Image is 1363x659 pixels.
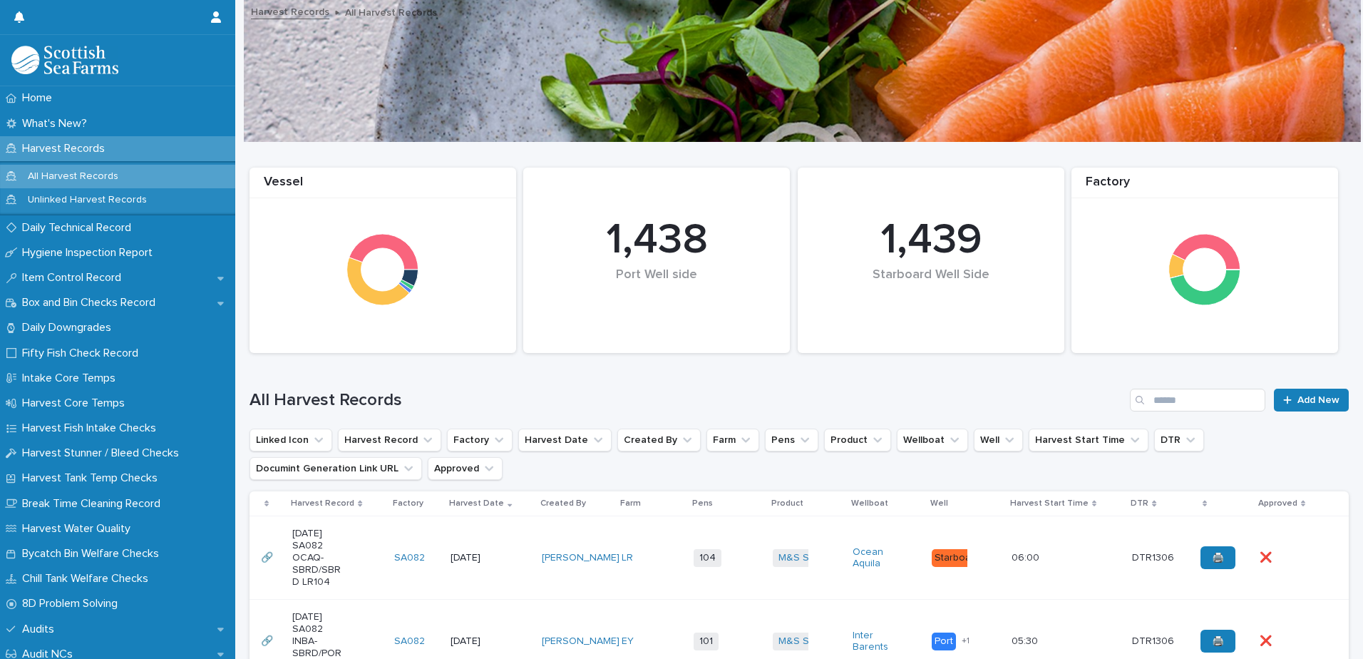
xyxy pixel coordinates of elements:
img: mMrefqRFQpe26GRNOUkG [11,46,118,74]
div: Factory [1071,175,1338,198]
a: LR [622,552,633,564]
p: 🔗 [261,633,276,648]
a: M&S Select [778,635,832,648]
p: Break Time Cleaning Record [16,497,172,511]
p: Daily Downgrades [16,321,123,334]
a: SA082 [394,552,425,564]
p: ❌ [1260,633,1275,648]
p: 06:00 [1012,549,1042,564]
p: 05:30 [1012,633,1041,648]
p: Intake Core Temps [16,372,127,385]
p: Harvest Fish Intake Checks [16,422,168,435]
button: DTR [1154,429,1204,451]
p: Wellboat [851,496,888,511]
p: DTR1306 [1132,633,1177,648]
div: Starboard [932,549,983,567]
p: Factory [393,496,423,511]
p: Chill Tank Welfare Checks [16,572,160,586]
a: 🖨️ [1200,546,1235,569]
p: Audits [16,623,66,636]
span: 🖨️ [1212,636,1224,646]
span: + 1 [962,637,969,645]
p: Harvest Core Temps [16,397,136,410]
p: Fifty Fish Check Record [16,347,150,360]
p: Harvest Stunner / Bleed Checks [16,446,190,460]
span: 104 [694,549,721,567]
p: [DATE] SA082 OCAQ-SBRD/SBRD LR104 [292,528,343,588]
div: 1,439 [822,215,1040,266]
button: Wellboat [897,429,968,451]
p: Harvest Tank Temp Checks [16,471,169,485]
a: [PERSON_NAME] [542,635,619,648]
button: Approved [428,457,503,480]
p: [DATE] [451,552,501,564]
p: Harvest Date [449,496,504,511]
div: Port Well side [547,267,766,312]
a: EY [622,635,634,648]
h1: All Harvest Records [250,390,1124,411]
p: DTR1306 [1132,549,1177,564]
p: Harvest Records [16,142,116,155]
p: Harvest Start Time [1010,496,1089,511]
button: Harvest Record [338,429,441,451]
p: Unlinked Harvest Records [16,194,158,206]
p: 8D Problem Solving [16,597,129,611]
p: Box and Bin Checks Record [16,296,167,310]
a: Ocean Aquila [853,546,903,571]
p: All Harvest Records [345,4,437,19]
p: Well [930,496,948,511]
button: Linked Icon [250,429,332,451]
p: Approved [1258,496,1297,511]
button: Farm [706,429,759,451]
p: ❌ [1260,549,1275,564]
p: Product [771,496,803,511]
p: Pens [692,496,713,511]
span: Add New [1297,395,1339,405]
span: 🖨️ [1212,553,1224,563]
p: Created By [540,496,586,511]
button: Product [824,429,891,451]
div: Vessel [250,175,516,198]
input: Search [1130,389,1265,412]
p: Farm [620,496,641,511]
p: [DATE] [451,635,501,648]
p: Item Control Record [16,271,133,285]
a: M&S Select [778,552,832,564]
div: Starboard Well Side [822,267,1040,312]
p: DTR [1131,496,1148,511]
button: Created By [617,429,701,451]
p: What's New? [16,117,98,131]
div: 1,438 [547,215,766,266]
p: Daily Technical Record [16,221,143,235]
p: Home [16,91,63,105]
a: SA082 [394,635,425,648]
button: Harvest Date [518,429,612,451]
tr: 🔗🔗 [DATE] SA082 OCAQ-SBRD/SBRD LR104SA082 [DATE][PERSON_NAME] LR 104M&S Select Ocean Aquila Starb... [250,516,1349,600]
button: Well [974,429,1023,451]
a: 🖨️ [1200,630,1235,653]
p: 🔗 [261,549,276,564]
p: Harvest Record [291,496,354,511]
p: All Harvest Records [16,170,130,183]
div: Port [932,633,956,650]
a: Inter Barents [853,630,903,654]
a: Add New [1274,389,1349,412]
button: Factory [447,429,513,451]
button: Pens [765,429,818,451]
p: Hygiene Inspection Report [16,246,164,260]
button: Documint Generation Link URL [250,457,422,480]
a: Harvest Records [251,3,329,19]
a: [PERSON_NAME] [542,552,619,564]
p: Bycatch Bin Welfare Checks [16,547,170,561]
span: 101 [694,633,719,650]
p: Harvest Water Quality [16,522,142,536]
button: Harvest Start Time [1029,429,1148,451]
